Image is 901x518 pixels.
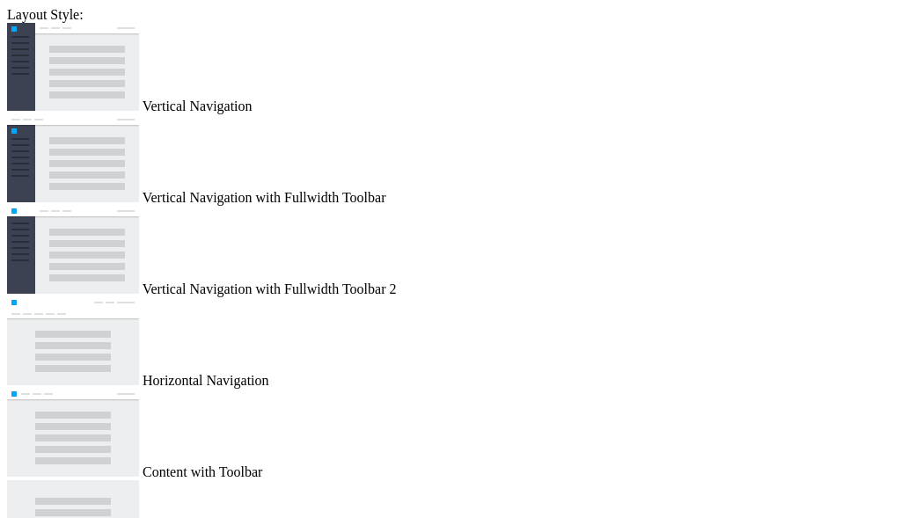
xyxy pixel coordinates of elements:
span: Horizontal Navigation [143,373,269,388]
img: content-with-toolbar.jpg [7,389,139,477]
md-radio-button: Horizontal Navigation [7,297,894,389]
img: vertical-nav-with-full-toolbar-2.jpg [7,206,139,294]
md-radio-button: Vertical Navigation with Fullwidth Toolbar [7,114,894,206]
img: vertical-nav-with-full-toolbar.jpg [7,114,139,202]
span: Vertical Navigation with Fullwidth Toolbar 2 [143,281,397,296]
div: Layout Style: [7,7,894,23]
md-radio-button: Content with Toolbar [7,389,894,480]
img: vertical-nav.jpg [7,23,139,111]
md-radio-button: Vertical Navigation with Fullwidth Toolbar 2 [7,206,894,297]
md-radio-button: Vertical Navigation [7,23,894,114]
span: Vertical Navigation with Fullwidth Toolbar [143,190,386,205]
span: Vertical Navigation [143,98,253,113]
img: horizontal-nav.jpg [7,297,139,385]
span: Content with Toolbar [143,464,262,479]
